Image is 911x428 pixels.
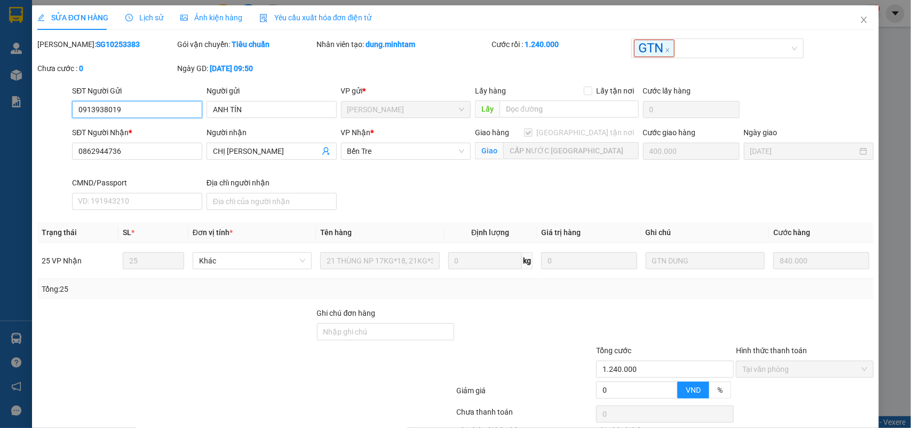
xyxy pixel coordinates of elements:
[475,100,500,118] span: Lấy
[320,228,352,237] span: Tên hàng
[456,385,596,403] div: Giảm giá
[522,252,533,269] span: kg
[42,283,352,295] div: Tổng: 25
[750,145,858,157] input: Ngày giao
[3,57,46,65] span: Ngày/ giờ gửi:
[207,177,337,189] div: Địa chỉ người nhận
[533,127,639,138] span: [GEOGRAPHIC_DATA] tận nơi
[641,222,769,243] th: Ghi chú
[500,100,639,118] input: Dọc đường
[596,346,631,355] span: Tổng cước
[37,222,118,243] th: Trạng thái
[341,85,471,97] div: VP gửi
[475,142,503,159] span: Giao
[180,13,242,22] span: Ảnh kiện hàng
[80,48,122,56] span: 0969963174
[541,252,637,269] input: 0
[665,48,670,53] span: close
[37,63,175,74] div: Chưa cước :
[736,346,807,355] label: Hình thức thanh toán
[646,252,765,269] input: Ghi Chú
[72,85,202,97] div: SĐT Người Gửi
[773,228,810,237] span: Cước hàng
[860,15,868,24] span: close
[742,361,867,377] span: Tại văn phòng
[322,147,330,155] span: user-add
[79,64,83,73] b: 0
[475,128,509,137] span: Giao hàng
[180,14,188,21] span: picture
[28,67,80,75] span: PHƯƠNG NGA -
[210,64,253,73] b: [DATE] 09:50
[199,253,305,269] span: Khác
[52,14,108,22] strong: PHIẾU TRẢ HÀNG
[717,386,723,394] span: %
[471,228,509,237] span: Định lượng
[22,5,90,13] span: [DATE]-
[634,40,675,57] span: GTN
[341,128,371,137] span: VP Nhận
[456,406,596,425] div: Chưa thanh toán
[347,102,465,118] span: Hồ Chí Minh
[366,40,416,49] b: dung.minhtam
[525,40,559,49] b: 1.240.000
[3,77,154,97] span: Tên hàng:
[503,142,639,159] input: Giao tận nơi
[317,309,376,317] label: Ghi chú đơn hàng
[177,63,315,74] div: Ngày GD:
[37,13,108,22] span: SỬA ĐƠN HÀNG
[177,38,315,50] div: Gói vận chuyển:
[48,57,101,65] span: 16:10:09 [DATE]
[37,24,122,36] strong: MĐH:
[475,87,506,95] span: Lấy hàng
[207,193,337,210] input: Địa chỉ của người nhận
[22,48,122,56] span: [PERSON_NAME]-
[643,143,740,160] input: Cước giao hàng
[320,252,439,269] input: VD: Bàn, Ghế
[72,127,202,138] div: SĐT Người Nhận
[72,177,202,189] div: CMND/Passport
[207,127,337,138] div: Người nhận
[3,67,122,75] span: N.nhận:
[3,48,122,56] span: N.gửi:
[37,14,45,21] span: edit
[46,6,90,13] span: [PERSON_NAME]
[80,67,122,75] span: 0913600021
[686,386,701,394] span: VND
[317,323,455,340] input: Ghi chú đơn hàng
[3,5,90,13] span: 10:42-
[643,101,740,118] input: Cước lấy hàng
[37,38,175,50] div: [PERSON_NAME]:
[125,14,133,21] span: clock-circle
[849,5,879,35] button: Close
[317,38,489,50] div: Nhân viên tạo:
[347,143,465,159] span: Bến Tre
[744,128,778,137] label: Ngày giao
[259,13,372,22] span: Yêu cầu xuất hóa đơn điện tử
[125,13,163,22] span: Lịch sử
[592,85,639,97] span: Lấy tận nơi
[773,252,869,269] input: 0
[643,87,691,95] label: Cước lấy hàng
[232,40,270,49] b: Tiêu chuẩn
[643,128,696,137] label: Cước giao hàng
[541,228,581,237] span: Giá trị hàng
[207,85,337,97] div: Người gửi
[492,38,629,50] div: Cước rồi :
[96,40,140,49] b: SG10253383
[3,75,154,98] span: 1 T NP 3KG 1 K THÙNG NP 17KG (HDV) HƯ BỂ KO ĐỀN
[63,24,123,36] span: SG10253118
[123,228,131,237] span: SL
[259,14,268,22] img: icon
[42,255,114,267] div: 25 VP Nhận
[193,228,233,237] span: Đơn vị tính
